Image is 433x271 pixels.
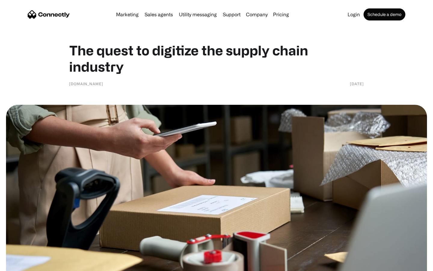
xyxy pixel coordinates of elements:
[142,12,175,17] a: Sales agents
[244,10,269,19] div: Company
[350,81,364,87] div: [DATE]
[28,10,70,19] a: home
[69,81,103,87] div: [DOMAIN_NAME]
[364,8,405,20] a: Schedule a demo
[177,12,219,17] a: Utility messaging
[12,260,36,269] ul: Language list
[69,42,364,75] h1: The quest to digitize the supply chain industry
[271,12,291,17] a: Pricing
[345,12,362,17] a: Login
[220,12,243,17] a: Support
[246,10,268,19] div: Company
[6,260,36,269] aside: Language selected: English
[114,12,141,17] a: Marketing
